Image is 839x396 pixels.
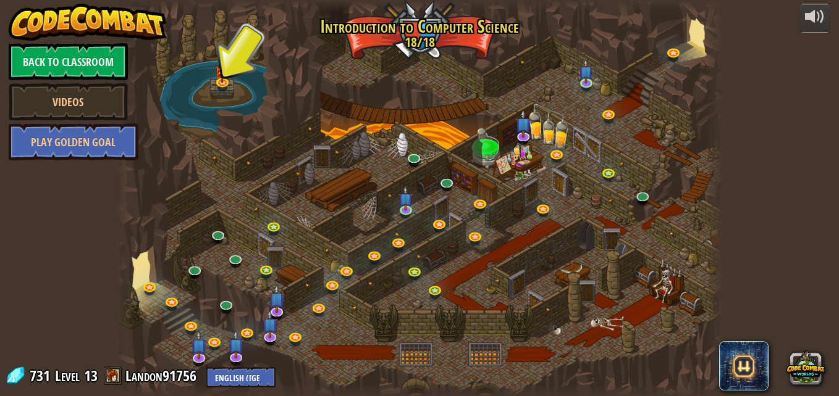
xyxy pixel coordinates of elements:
[9,123,138,160] a: Play Golden Goal
[191,331,208,359] img: level-banner-unstarted-subscriber.png
[268,284,285,313] img: level-banner-unstarted-subscriber.png
[9,83,128,120] a: Videos
[579,59,593,84] img: level-banner-unstarted-subscriber.png
[262,310,279,338] img: level-banner-unstarted-subscriber.png
[55,366,80,386] span: Level
[125,366,200,386] a: Landon91756
[227,330,244,358] img: level-banner-unstarted-subscriber.png
[9,43,128,80] a: Back to Classroom
[30,366,54,386] span: 731
[515,109,532,138] img: level-banner-unstarted-subscriber.png
[799,4,830,33] button: Adjust volume
[84,366,98,386] span: 13
[216,55,230,83] img: level-banner-multiplayer.png
[398,186,413,211] img: level-banner-unstarted-subscriber.png
[9,4,167,41] img: CodeCombat - Learn how to code by playing a game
